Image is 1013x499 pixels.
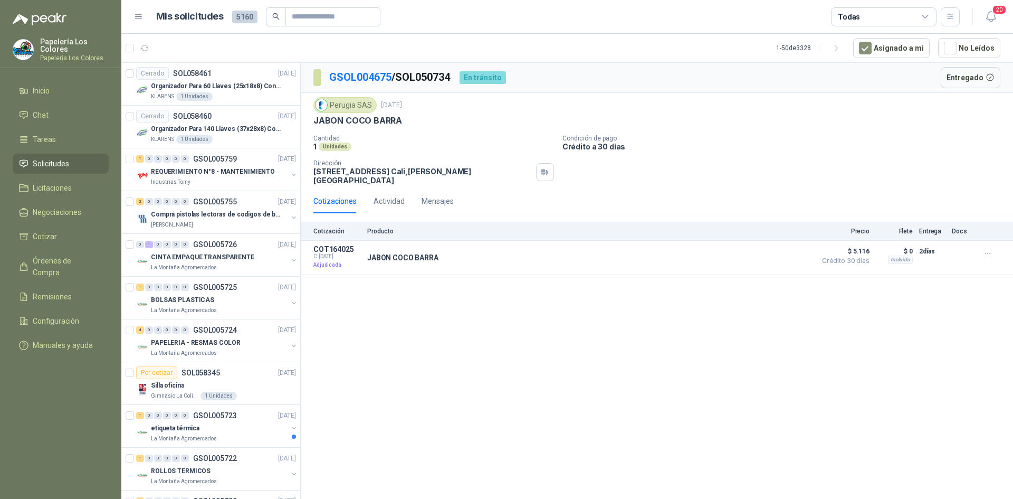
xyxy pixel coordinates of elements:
[145,284,153,291] div: 0
[838,11,860,23] div: Todas
[13,287,109,307] a: Remisiones
[151,178,190,186] p: Industrias Tomy
[181,412,189,419] div: 0
[151,167,275,177] p: REQUERIMIENTO N°8 - MANTENIMIENTO
[313,195,357,207] div: Cotizaciones
[193,326,237,334] p: GSOL005724
[151,381,184,391] p: Silla oficina
[367,228,810,235] p: Producto
[151,92,174,101] p: KLARENS
[136,238,298,272] a: 0 1 0 0 0 0 GSOL005726[DATE] Company LogoCINTA EMPAQUE TRANSPARENTELa Montaña Agromercados
[329,69,451,86] p: / SOL050734
[136,281,298,315] a: 1 0 0 0 0 0 GSOL005725[DATE] Company LogoBOLSAS PLASTICASLa Montaña Agromercados
[172,155,180,163] div: 0
[172,455,180,462] div: 0
[33,315,79,327] span: Configuración
[13,202,109,222] a: Negociaciones
[278,325,296,335] p: [DATE]
[278,240,296,250] p: [DATE]
[952,228,973,235] p: Docs
[888,256,913,264] div: Incluido
[562,135,1009,142] p: Condición de pago
[172,241,180,248] div: 0
[313,97,377,113] div: Perugia SAS
[232,11,257,23] span: 5160
[151,210,282,220] p: Compra pistolas lectoras de codigos de barras
[136,170,149,182] img: Company Logo
[13,251,109,283] a: Órdenes de Compra
[941,67,1001,88] button: Entregado
[876,228,913,235] p: Flete
[422,195,454,207] div: Mensajes
[136,155,144,163] div: 1
[13,154,109,174] a: Solicitudes
[13,13,66,25] img: Logo peakr
[151,423,199,434] p: etiqueta térmica
[154,326,162,334] div: 0
[151,295,214,305] p: BOLSAS PLASTICAS
[193,455,237,462] p: GSOL005722
[136,195,298,229] a: 2 0 0 0 0 0 GSOL005755[DATE] Company LogoCompra pistolas lectoras de codigos de barras[PERSON_NAME]
[278,368,296,378] p: [DATE]
[172,326,180,334] div: 0
[151,466,211,476] p: ROLLOS TERMICOS
[33,134,56,145] span: Tareas
[136,366,177,379] div: Por cotizar
[173,112,212,120] p: SOL058460
[329,71,391,83] a: GSOL004675
[460,71,506,84] div: En tránsito
[151,392,198,400] p: Gimnasio La Colina
[154,412,162,419] div: 0
[313,142,317,151] p: 1
[136,452,298,486] a: 1 0 0 0 0 0 GSOL005722[DATE] Company LogoROLLOS TERMICOSLa Montaña Agromercados
[145,198,153,205] div: 0
[193,241,237,248] p: GSOL005726
[136,110,169,123] div: Cerrado
[163,455,171,462] div: 0
[136,409,298,443] a: 1 0 0 0 0 0 GSOL005723[DATE] Company Logoetiqueta térmicaLa Montaña Agromercados
[154,198,162,205] div: 0
[151,252,254,262] p: CINTA EMPAQUE TRANSPARENTE
[136,298,149,310] img: Company Logo
[163,198,171,205] div: 0
[151,477,217,486] p: La Montaña Agromercados
[181,198,189,205] div: 0
[136,127,149,139] img: Company Logo
[13,81,109,101] a: Inicio
[193,198,237,205] p: GSOL005755
[136,341,149,353] img: Company Logo
[13,105,109,125] a: Chat
[154,455,162,462] div: 0
[136,383,149,396] img: Company Logo
[121,106,300,148] a: CerradoSOL058460[DATE] Company LogoOrganizador Para 140 Llaves (37x28x8) Con CerraduraKLARENS1 Un...
[136,326,144,334] div: 4
[278,197,296,207] p: [DATE]
[145,241,153,248] div: 1
[151,221,193,229] p: [PERSON_NAME]
[136,455,144,462] div: 1
[136,67,169,80] div: Cerrado
[817,245,869,258] span: $ 5.116
[145,326,153,334] div: 0
[876,245,913,258] p: $ 0
[151,349,217,357] p: La Montaña Agromercados
[316,99,327,111] img: Company Logo
[33,340,93,351] span: Manuales y ayuda
[193,284,237,291] p: GSOL005725
[313,253,361,260] span: C: [DATE]
[151,263,217,272] p: La Montaña Agromercados
[40,55,109,61] p: Papeleria Los Colores
[981,7,1000,26] button: 20
[151,135,174,144] p: KLARENS
[181,155,189,163] div: 0
[33,255,99,278] span: Órdenes de Compra
[817,228,869,235] p: Precio
[13,311,109,331] a: Configuración
[33,231,57,242] span: Cotizar
[278,111,296,121] p: [DATE]
[156,9,224,24] h1: Mis solicitudes
[136,153,298,186] a: 1 0 0 0 0 0 GSOL005759[DATE] Company LogoREQUERIMIENTO N°8 - MANTENIMIENTOIndustrias Tomy
[313,115,402,126] p: JABON COCO BARRA
[136,284,144,291] div: 1
[136,241,144,248] div: 0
